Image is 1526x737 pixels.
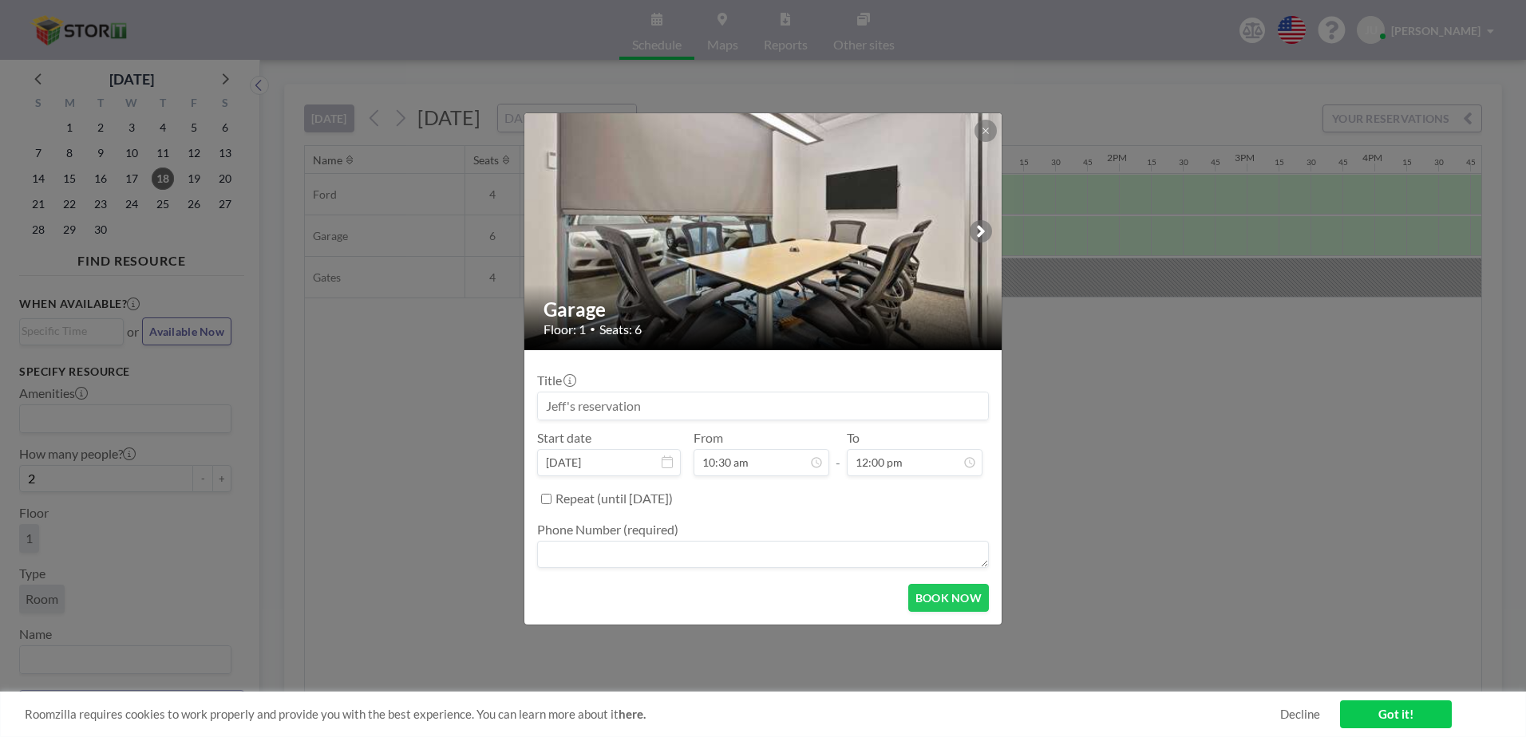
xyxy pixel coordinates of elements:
[1340,700,1452,728] a: Got it!
[538,392,988,420] input: Jeff's reservation
[537,430,591,446] label: Start date
[836,436,840,471] span: -
[25,707,1280,722] span: Roomzilla requires cookies to work properly and provide you with the best experience. You can lea...
[908,584,989,612] button: BOOK NOW
[537,372,575,388] label: Title
[847,430,860,446] label: To
[555,491,673,506] label: Repeat (until [DATE])
[544,298,984,321] h2: Garage
[619,707,646,721] a: here.
[1280,707,1320,722] a: Decline
[544,321,586,337] span: Floor: 1
[590,323,595,335] span: •
[537,522,678,538] label: Phone Number (required)
[694,430,723,446] label: From
[524,72,1003,391] img: 537.jpg
[599,321,642,337] span: Seats: 6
